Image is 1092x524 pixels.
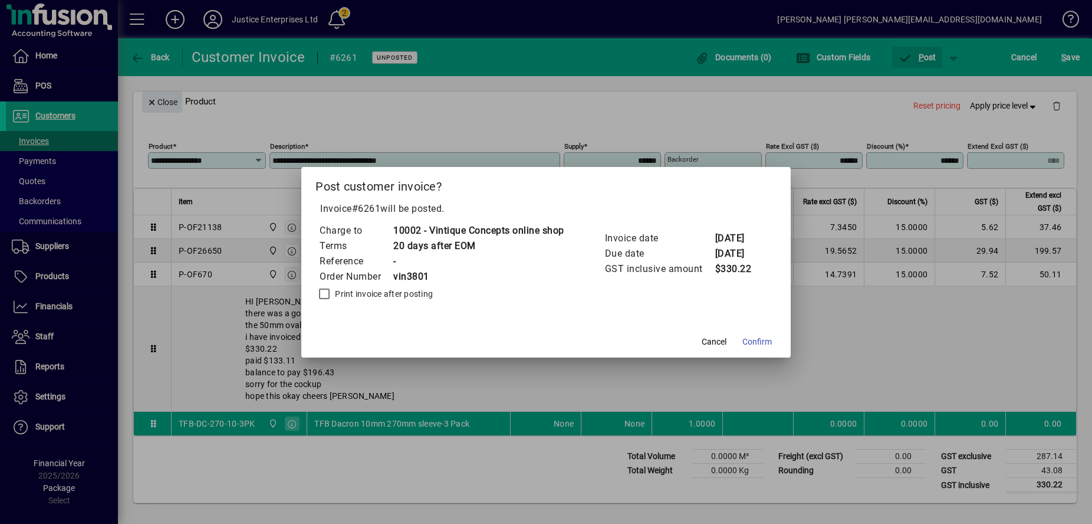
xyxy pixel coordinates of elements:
td: 10002 - Vintique Concepts online shop [393,223,564,238]
td: vin3801 [393,269,564,284]
td: $330.22 [715,261,762,277]
span: #6261 [352,203,381,214]
td: Terms [319,238,393,254]
label: Print invoice after posting [333,288,433,300]
button: Confirm [738,332,777,353]
td: GST inclusive amount [604,261,715,277]
td: Invoice date [604,231,715,246]
h2: Post customer invoice? [301,167,791,201]
button: Cancel [695,332,733,353]
td: Reference [319,254,393,269]
td: [DATE] [715,246,762,261]
td: [DATE] [715,231,762,246]
td: Order Number [319,269,393,284]
td: - [393,254,564,269]
td: 20 days after EOM [393,238,564,254]
td: Charge to [319,223,393,238]
td: Due date [604,246,715,261]
span: Cancel [702,336,726,348]
p: Invoice will be posted . [315,202,777,216]
span: Confirm [742,336,772,348]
